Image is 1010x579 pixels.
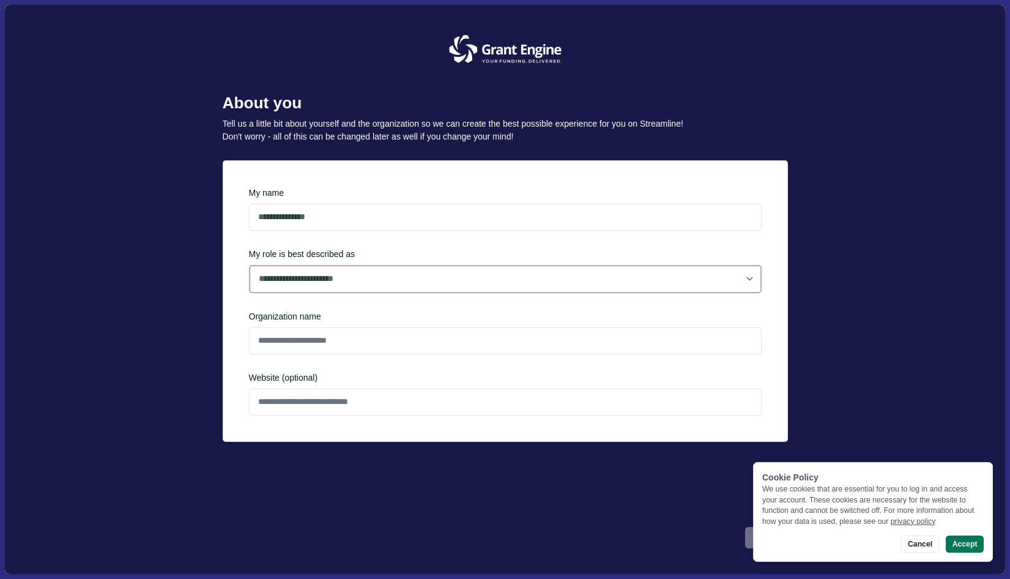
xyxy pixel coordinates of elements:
img: Grantengine Logo [444,31,566,68]
div: About you [223,94,788,113]
a: privacy policy [891,517,936,526]
button: Accept [946,536,984,553]
button: Cancel [900,536,939,553]
p: Don't worry - all of this can be changed later as well if you change your mind! [223,130,788,143]
p: Tell us a little bit about yourself and the organization so we can create the best possible exper... [223,118,788,130]
span: Cookie Policy [762,473,819,482]
span: Website (optional) [249,372,762,384]
div: My name [249,187,762,200]
button: Finish [745,527,787,548]
div: My role is best described as [249,248,762,293]
div: We use cookies that are essential for you to log in and access your account. These cookies are ne... [762,484,984,527]
div: Organization name [249,310,762,323]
